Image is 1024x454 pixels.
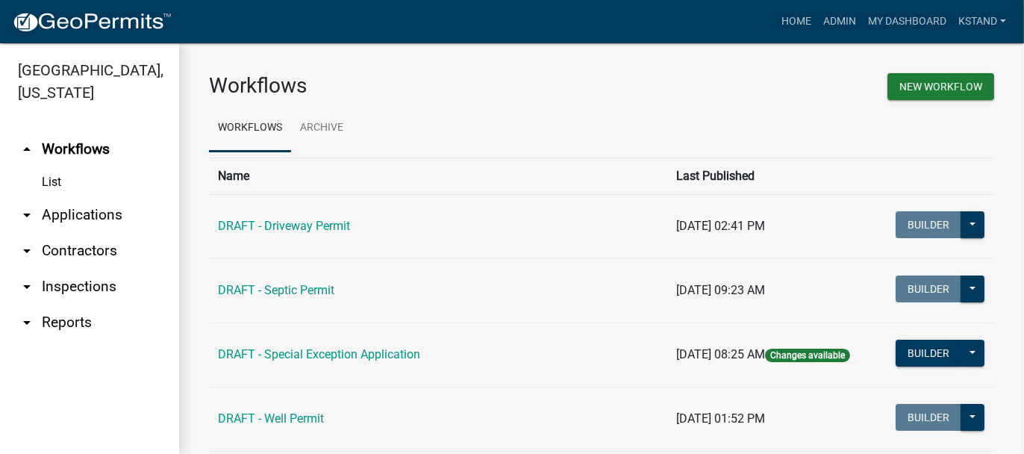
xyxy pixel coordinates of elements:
i: arrow_drop_down [18,314,36,332]
h3: Workflows [209,73,590,99]
th: Name [209,158,667,194]
a: My Dashboard [862,7,952,36]
span: [DATE] 02:41 PM [676,219,765,233]
i: arrow_drop_down [18,278,36,296]
span: [DATE] 08:25 AM [676,347,765,361]
button: New Workflow [887,73,994,100]
span: [DATE] 01:52 PM [676,411,765,426]
a: Workflows [209,105,291,152]
button: Builder [896,404,961,431]
a: DRAFT - Special Exception Application [218,347,420,361]
a: DRAFT - Well Permit [218,411,324,426]
i: arrow_drop_down [18,206,36,224]
a: Archive [291,105,352,152]
button: Builder [896,276,961,302]
a: Admin [817,7,862,36]
a: DRAFT - Driveway Permit [218,219,350,233]
a: DRAFT - Septic Permit [218,283,334,297]
i: arrow_drop_down [18,242,36,260]
button: Builder [896,340,961,367]
i: arrow_drop_up [18,140,36,158]
th: Last Published [667,158,876,194]
span: [DATE] 09:23 AM [676,283,765,297]
button: Builder [896,211,961,238]
span: Changes available [765,349,850,362]
a: Home [775,7,817,36]
a: kstand [952,7,1012,36]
